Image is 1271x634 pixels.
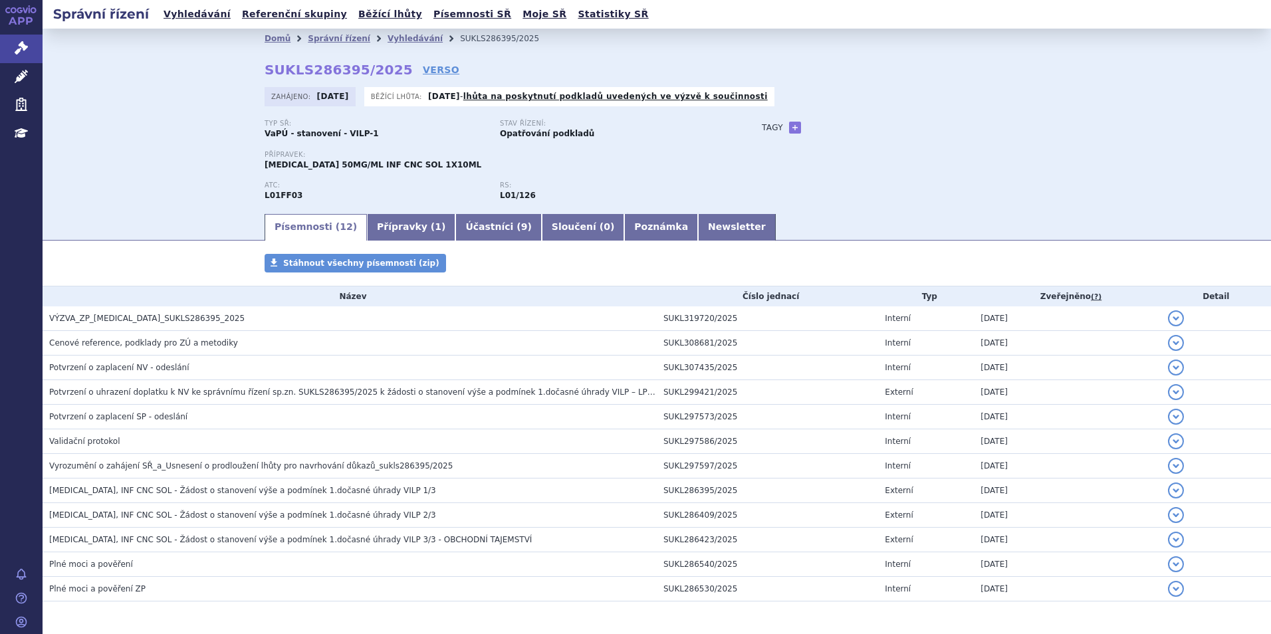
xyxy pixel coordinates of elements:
a: Stáhnout všechny písemnosti (zip) [265,254,446,272]
button: detail [1168,581,1184,597]
span: Plné moci a pověření [49,560,133,569]
a: lhůta na poskytnutí podkladů uvedených ve výzvě k součinnosti [463,92,768,101]
p: ATC: [265,181,487,189]
span: Validační protokol [49,437,120,446]
td: SUKL297573/2025 [657,405,878,429]
td: SUKL299421/2025 [657,380,878,405]
span: IMFINZI, INF CNC SOL - Žádost o stanovení výše a podmínek 1.dočasné úhrady VILP 2/3 [49,510,436,520]
h2: Správní řízení [43,5,160,23]
span: Interní [885,560,911,569]
span: IMFINZI, INF CNC SOL - Žádost o stanovení výše a podmínek 1.dočasné úhrady VILP 1/3 [49,486,436,495]
td: SUKL307435/2025 [657,356,878,380]
a: Newsletter [698,214,776,241]
a: Sloučení (0) [542,214,624,241]
a: Písemnosti SŘ [429,5,515,23]
td: SUKL297597/2025 [657,454,878,478]
span: Interní [885,338,911,348]
td: [DATE] [974,454,1161,478]
strong: SUKLS286395/2025 [265,62,413,78]
td: [DATE] [974,478,1161,503]
span: Interní [885,461,911,471]
button: detail [1168,507,1184,523]
th: Detail [1161,286,1271,306]
th: Číslo jednací [657,286,878,306]
span: Externí [885,535,913,544]
span: 1 [435,221,441,232]
strong: [DATE] [428,92,460,101]
a: Vyhledávání [160,5,235,23]
span: Potvrzení o uhrazení doplatku k NV ke správnímu řízení sp.zn. SUKLS286395/2025 k žádosti o stanov... [49,387,717,397]
span: Plné moci a pověření ZP [49,584,146,593]
strong: [DATE] [317,92,349,101]
td: SUKL286395/2025 [657,478,878,503]
a: Referenční skupiny [238,5,351,23]
p: Stav řízení: [500,120,722,128]
button: detail [1168,458,1184,474]
td: [DATE] [974,552,1161,577]
button: detail [1168,335,1184,351]
button: detail [1168,409,1184,425]
span: 12 [340,221,352,232]
button: detail [1168,310,1184,326]
td: [DATE] [974,380,1161,405]
span: [MEDICAL_DATA] 50MG/ML INF CNC SOL 1X10ML [265,160,481,169]
td: [DATE] [974,577,1161,601]
td: SUKL308681/2025 [657,331,878,356]
span: 9 [521,221,528,232]
td: SUKL286409/2025 [657,503,878,528]
span: Externí [885,486,913,495]
strong: VaPÚ - stanovení - VILP-1 [265,129,379,138]
a: Účastníci (9) [455,214,541,241]
th: Zveřejněno [974,286,1161,306]
a: VERSO [423,63,459,76]
span: Interní [885,363,911,372]
p: Přípravek: [265,151,735,159]
a: Písemnosti (12) [265,214,367,241]
td: [DATE] [974,331,1161,356]
td: SUKL286540/2025 [657,552,878,577]
span: Vyrozumění o zahájení SŘ_a_Usnesení o prodloužení lhůty pro navrhování důkazů_sukls286395/2025 [49,461,453,471]
span: Interní [885,437,911,446]
strong: durvalumab [500,191,536,200]
button: detail [1168,532,1184,548]
li: SUKLS286395/2025 [460,29,556,49]
td: [DATE] [974,405,1161,429]
a: Běžící lhůty [354,5,426,23]
a: Moje SŘ [519,5,570,23]
button: detail [1168,384,1184,400]
a: Statistiky SŘ [574,5,652,23]
strong: DURVALUMAB [265,191,302,200]
span: 0 [604,221,610,232]
td: [DATE] [974,356,1161,380]
a: Správní řízení [308,34,370,43]
p: RS: [500,181,722,189]
strong: Opatřování podkladů [500,129,594,138]
td: SUKL286423/2025 [657,528,878,552]
a: Domů [265,34,290,43]
span: IMFINZI, INF CNC SOL - Žádost o stanovení výše a podmínek 1.dočasné úhrady VILP 3/3 - OBCHODNÍ TA... [49,535,532,544]
button: detail [1168,433,1184,449]
span: Zahájeno: [271,91,313,102]
td: [DATE] [974,306,1161,331]
span: Běžící lhůta: [371,91,425,102]
a: + [789,122,801,134]
span: Externí [885,387,913,397]
span: Potvrzení o zaplacení SP - odeslání [49,412,187,421]
h3: Tagy [762,120,783,136]
a: Přípravky (1) [367,214,455,241]
span: Interní [885,584,911,593]
span: Externí [885,510,913,520]
span: VÝZVA_ZP_IMFINZI_SUKLS286395_2025 [49,314,245,323]
td: [DATE] [974,429,1161,454]
span: Stáhnout všechny písemnosti (zip) [283,259,439,268]
a: Vyhledávání [388,34,443,43]
td: SUKL286530/2025 [657,577,878,601]
a: Poznámka [624,214,698,241]
span: Cenové reference, podklady pro ZÚ a metodiky [49,338,238,348]
button: detail [1168,360,1184,375]
span: Interní [885,412,911,421]
td: SUKL297586/2025 [657,429,878,454]
button: detail [1168,556,1184,572]
td: SUKL319720/2025 [657,306,878,331]
th: Typ [878,286,974,306]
